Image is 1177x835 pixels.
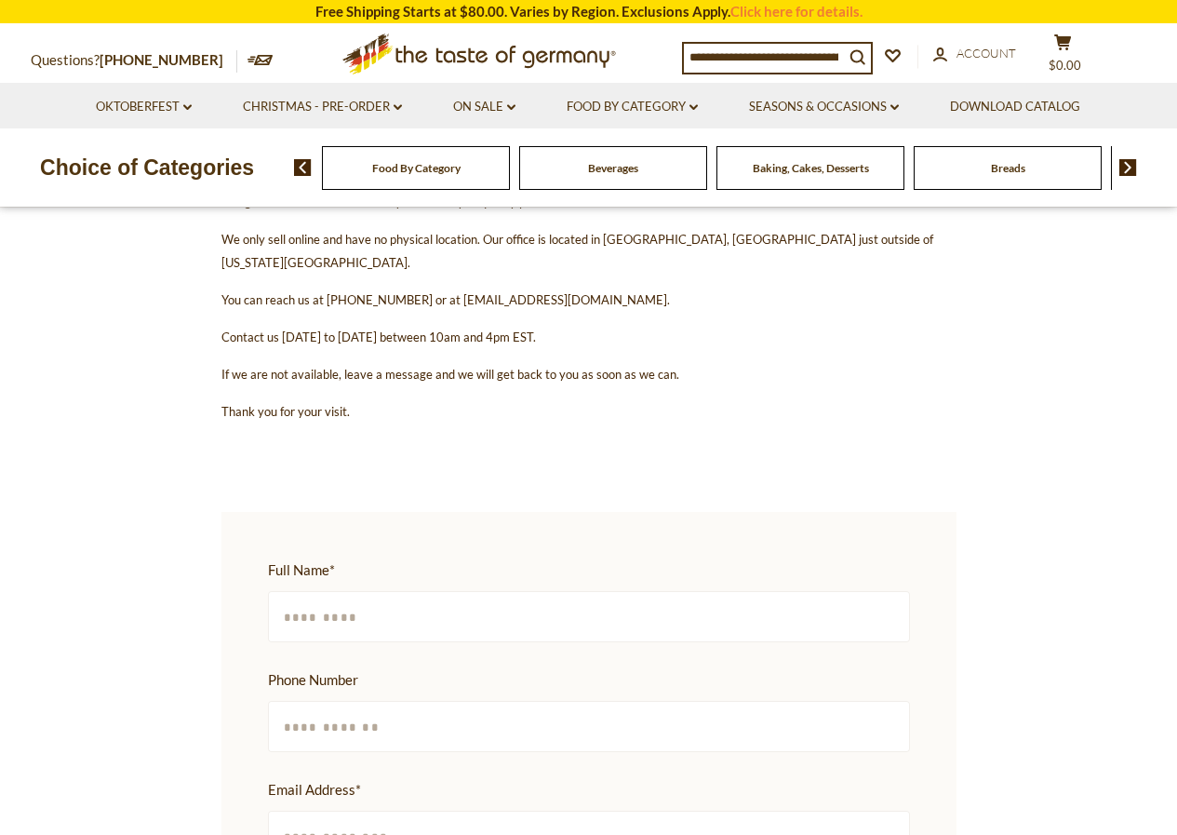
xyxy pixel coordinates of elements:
[268,559,901,582] span: Full Name
[221,292,670,307] span: You can reach us at [PHONE_NUMBER] or at [EMAIL_ADDRESS][DOMAIN_NAME].
[567,97,698,117] a: Food By Category
[268,668,901,692] span: Phone Number
[221,330,536,344] span: Contact us [DATE] to [DATE] between 10am and 4pm EST.
[31,48,237,73] p: Questions?
[372,161,461,175] a: Food By Category
[753,161,869,175] a: Baking, Cakes, Desserts
[268,591,910,642] input: Full Name*
[730,3,863,20] a: Click here for details.
[221,404,350,419] span: Thank you for your visit.
[950,97,1080,117] a: Download Catalog
[96,97,192,117] a: Oktoberfest
[221,232,933,270] span: We only sell online and have no physical location. Our office is located in [GEOGRAPHIC_DATA], [G...
[749,97,899,117] a: Seasons & Occasions
[1049,58,1081,73] span: $0.00
[268,778,901,801] span: Email Address
[933,44,1016,64] a: Account
[991,161,1025,175] a: Breads
[268,701,910,752] input: Phone Number
[1036,34,1091,80] button: $0.00
[294,159,312,176] img: previous arrow
[243,97,402,117] a: Christmas - PRE-ORDER
[221,367,679,382] span: If we are not available, leave a message and we will get back to you as soon as we can.
[588,161,638,175] a: Beverages
[956,46,1016,61] span: Account
[1119,159,1137,176] img: next arrow
[453,97,515,117] a: On Sale
[100,51,223,68] a: [PHONE_NUMBER]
